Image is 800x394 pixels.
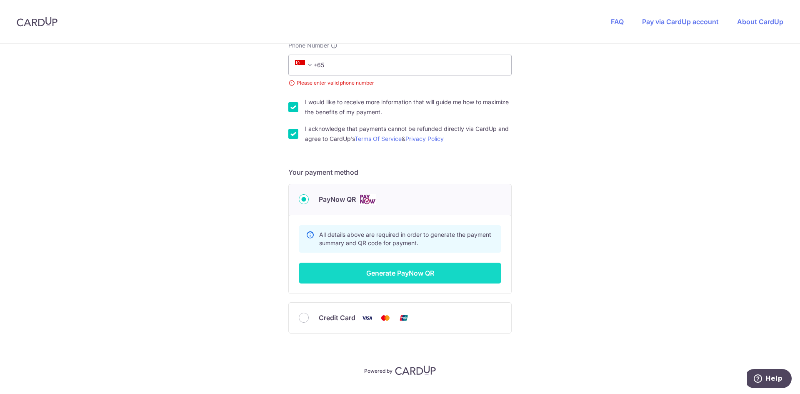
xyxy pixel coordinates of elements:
h5: Your payment method [288,167,512,177]
label: I acknowledge that payments cannot be refunded directly via CardUp and agree to CardUp’s & [305,124,512,144]
iframe: Opens a widget where you can find more information [747,369,792,390]
a: Terms Of Service [355,135,402,142]
p: Powered by [364,366,392,374]
small: Please enter valid phone number [288,79,512,87]
span: Credit Card [319,313,355,323]
img: Visa [359,313,375,323]
a: Pay via CardUp account [642,18,719,26]
span: +65 [295,60,315,70]
img: CardUp [17,17,57,27]
a: About CardUp [737,18,783,26]
div: Credit Card Visa Mastercard Union Pay [299,313,501,323]
div: PayNow QR Cards logo [299,194,501,205]
span: +65 [292,60,330,70]
img: Union Pay [395,313,412,323]
a: FAQ [611,18,624,26]
span: PayNow QR [319,194,356,204]
span: Phone Number [288,41,329,50]
span: All details above are required in order to generate the payment summary and QR code for payment. [319,231,491,246]
img: Cards logo [359,194,376,205]
button: Generate PayNow QR [299,263,501,284]
img: Mastercard [377,313,394,323]
label: I would like to receive more information that will guide me how to maximize the benefits of my pa... [305,97,512,117]
a: Privacy Policy [405,135,444,142]
img: CardUp [395,365,436,375]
